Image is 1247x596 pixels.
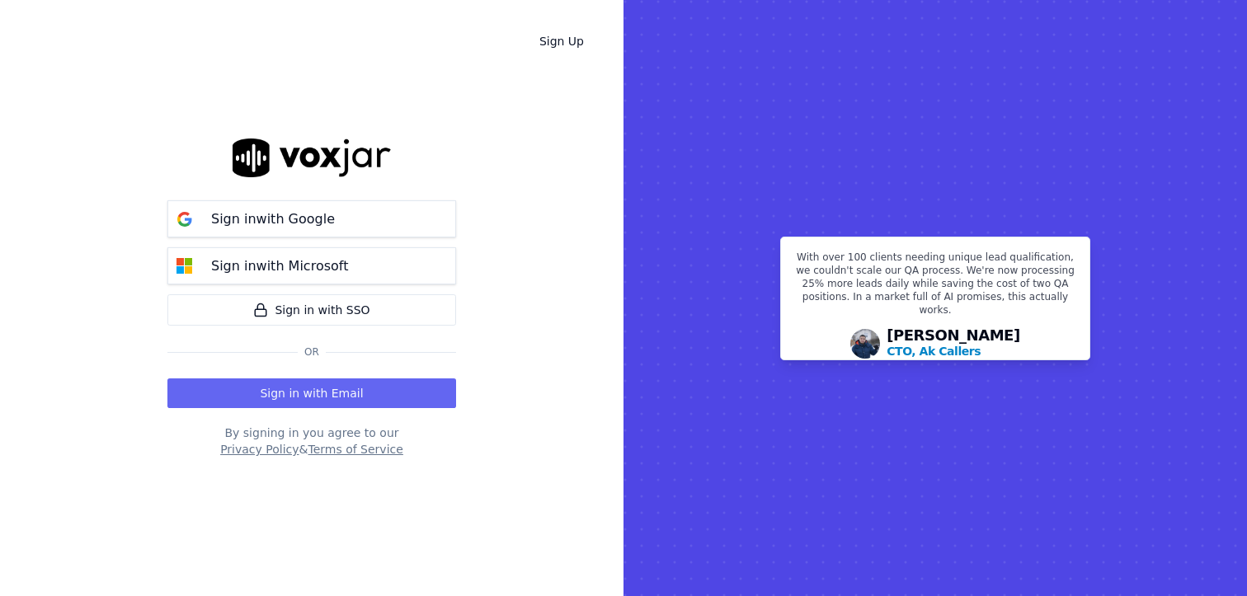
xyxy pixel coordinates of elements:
[791,251,1080,323] p: With over 100 clients needing unique lead qualification, we couldn't scale our QA process. We're ...
[526,26,597,56] a: Sign Up
[211,256,348,276] p: Sign in with Microsoft
[167,294,456,326] a: Sign in with SSO
[887,343,981,359] p: CTO, Ak Callers
[850,329,880,359] img: Avatar
[167,200,456,237] button: Sign inwith Google
[167,247,456,284] button: Sign inwith Microsoft
[887,328,1020,359] div: [PERSON_NAME]
[167,425,456,458] div: By signing in you agree to our &
[220,441,299,458] button: Privacy Policy
[167,378,456,408] button: Sign in with Email
[233,138,391,177] img: logo
[298,345,326,359] span: Or
[211,209,335,229] p: Sign in with Google
[308,441,402,458] button: Terms of Service
[168,250,201,283] img: microsoft Sign in button
[168,203,201,236] img: google Sign in button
